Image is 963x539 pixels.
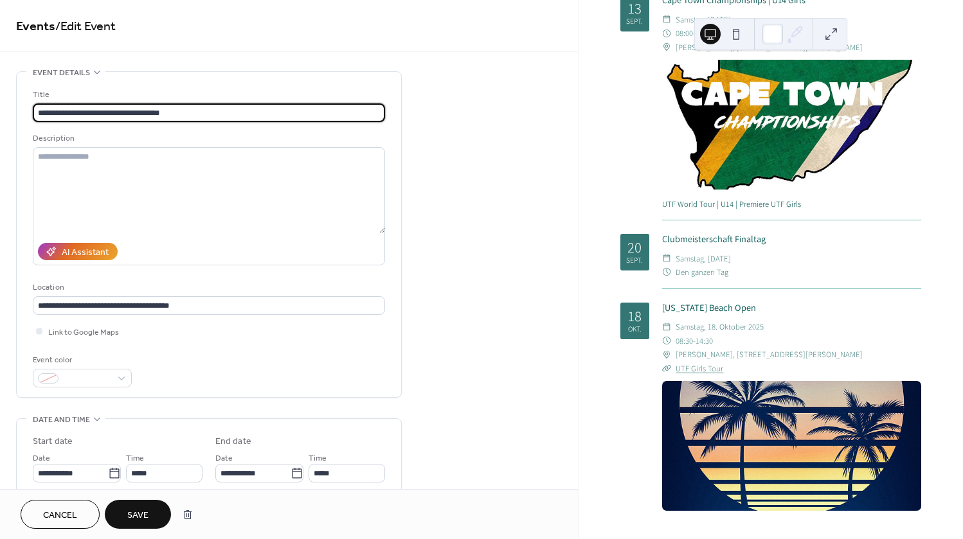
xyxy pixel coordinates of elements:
div: Okt. [628,326,642,333]
div: Sept. [626,257,643,264]
div: ​ [662,13,671,26]
span: - [693,334,696,348]
div: 13 [628,1,642,16]
button: Save [105,500,171,529]
div: Location [33,281,382,294]
button: Cancel [21,500,100,529]
span: Samstag, 18. Oktober 2025 [676,320,764,333]
div: ​ [662,265,671,279]
a: [US_STATE] Beach Open [662,301,756,314]
span: 14:30 [696,334,713,348]
div: Title [33,88,382,102]
a: UTF Girls Tour [676,363,723,374]
div: Start date [33,435,73,448]
div: Clubmeisterschaft Finaltag [662,232,921,246]
div: ​ [662,40,671,54]
div: End date [215,435,251,448]
span: 08:00 [676,26,693,40]
span: 08:30 [676,334,693,348]
span: Den ganzen Tag [676,265,728,279]
span: - [693,26,696,40]
div: Sept. [626,18,643,25]
a: Events [16,14,55,39]
span: Time [126,452,144,465]
span: Samstag, [DATE] [676,252,731,265]
span: Event details [33,66,90,80]
span: Cancel [43,509,77,522]
div: ​ [662,320,671,333]
div: Description [33,132,382,145]
span: Time [309,452,327,465]
div: 18 [628,309,642,324]
span: Date [33,452,50,465]
div: ​ [662,362,671,375]
div: 20 [627,240,642,255]
div: AI Assistant [62,246,109,260]
div: ​ [662,334,671,348]
span: / Edit Event [55,14,116,39]
span: Link to Google Maps [48,326,119,339]
span: Samstag, [DATE] [676,13,731,26]
span: [PERSON_NAME], [STREET_ADDRESS][PERSON_NAME] [676,348,863,361]
span: [PERSON_NAME], [STREET_ADDRESS][PERSON_NAME] [676,40,863,54]
div: ​ [662,348,671,361]
span: Save [127,509,148,522]
div: ​ [662,26,671,40]
span: Date [215,452,233,465]
div: Event color [33,353,129,367]
div: UTF World Tour | U14 | Premiere UTF Girls [662,199,921,211]
button: AI Assistant [38,243,118,260]
div: ​ [662,252,671,265]
span: Date and time [33,413,90,427]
